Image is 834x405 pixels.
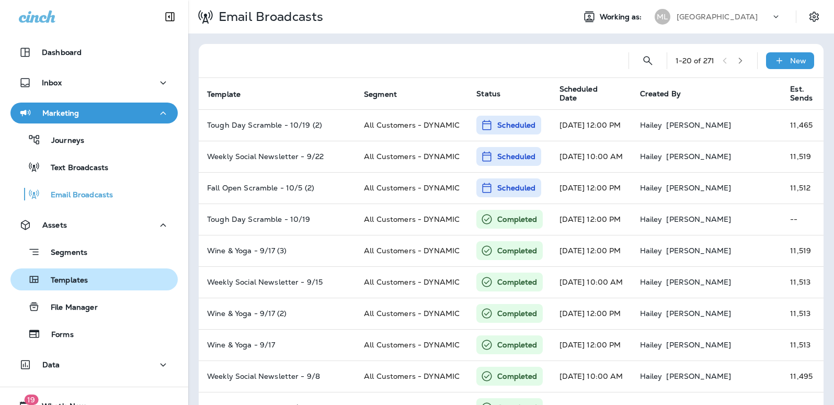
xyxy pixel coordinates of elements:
[207,89,254,99] span: Template
[40,248,87,258] p: Segments
[551,361,632,392] td: [DATE] 10:00 AM
[364,90,397,99] span: Segment
[207,278,347,286] p: Weekly Social Newsletter - 9/15
[42,361,60,369] p: Data
[41,136,84,146] p: Journeys
[666,341,731,349] p: [PERSON_NAME]
[364,277,460,287] span: All Customers - DYNAMIC
[364,246,460,255] span: All Customers - DYNAMIC
[666,372,731,380] p: [PERSON_NAME]
[640,152,662,161] p: Hailey
[640,309,662,318] p: Hailey
[640,278,662,286] p: Hailey
[497,120,535,130] p: Scheduled
[155,6,185,27] button: Collapse Sidebar
[497,277,537,287] p: Completed
[655,9,670,25] div: ML
[207,309,347,318] p: Wine & Yoga - 9/17 (2)
[640,184,662,192] p: Hailey
[10,42,178,63] button: Dashboard
[364,183,460,193] span: All Customers - DYNAMIC
[364,340,460,350] span: All Customers - DYNAMIC
[782,235,830,266] td: 11,519
[551,298,632,329] td: [DATE] 12:00 PM
[790,57,806,65] p: New
[640,215,662,223] p: Hailey
[666,215,731,223] p: [PERSON_NAME]
[666,278,731,286] p: [PERSON_NAME]
[207,215,347,223] p: Tough Day Scramble - 10/19
[551,235,632,266] td: [DATE] 12:00 PM
[805,7,824,26] button: Settings
[782,329,830,361] td: 11,513
[364,309,460,318] span: All Customers - DYNAMIC
[497,183,535,193] p: Scheduled
[666,121,731,129] p: [PERSON_NAME]
[364,372,460,381] span: All Customers - DYNAMIC
[42,78,62,87] p: Inbox
[40,163,108,173] p: Text Broadcasts
[10,323,178,345] button: Forms
[600,13,644,21] span: Working as:
[640,121,662,129] p: Hailey
[497,308,537,319] p: Completed
[676,57,715,65] div: 1 - 20 of 271
[207,372,347,380] p: Weekly Social Newsletter - 9/8
[10,183,178,205] button: Email Broadcasts
[207,90,241,99] span: Template
[24,395,38,405] span: 19
[790,85,826,103] span: Est. Sends
[10,354,178,375] button: Data
[364,215,460,224] span: All Customers - DYNAMIC
[497,151,535,162] p: Scheduled
[10,241,178,263] button: Segments
[640,372,662,380] p: Hailey
[782,204,830,235] td: --
[782,109,830,141] td: 11,465
[666,184,731,192] p: [PERSON_NAME]
[40,190,113,200] p: Email Broadcasts
[790,85,813,103] span: Est. Sends
[10,103,178,123] button: Marketing
[10,156,178,178] button: Text Broadcasts
[41,330,74,340] p: Forms
[10,215,178,235] button: Assets
[551,329,632,361] td: [DATE] 12:00 PM
[40,303,98,313] p: File Manager
[476,89,500,98] span: Status
[640,341,662,349] p: Hailey
[551,204,632,235] td: [DATE] 12:00 PM
[10,72,178,93] button: Inbox
[640,246,662,255] p: Hailey
[207,246,347,255] p: Wine & Yoga - 9/17 (3)
[782,266,830,298] td: 11,513
[782,172,830,204] td: 11,512
[782,141,830,172] td: 11,519
[364,152,460,161] span: All Customers - DYNAMIC
[207,341,347,349] p: Wine & Yoga - 9/17
[551,109,632,141] td: [DATE] 12:00 PM
[497,245,537,256] p: Completed
[42,48,82,57] p: Dashboard
[551,266,632,298] td: [DATE] 10:00 AM
[551,172,632,204] td: [DATE] 12:00 PM
[497,340,537,350] p: Completed
[666,152,731,161] p: [PERSON_NAME]
[207,184,347,192] p: Fall Open Scramble - 10/5 (2)
[42,109,79,117] p: Marketing
[214,9,323,25] p: Email Broadcasts
[559,85,614,103] span: Scheduled Date
[666,309,731,318] p: [PERSON_NAME]
[364,120,460,130] span: All Customers - DYNAMIC
[497,371,537,381] p: Completed
[677,13,758,21] p: [GEOGRAPHIC_DATA]
[640,89,681,98] span: Created By
[497,214,537,224] p: Completed
[10,296,178,318] button: File Manager
[40,276,88,286] p: Templates
[637,50,658,71] button: Search Email Broadcasts
[207,121,347,129] p: Tough Day Scramble - 10/19 (2)
[551,141,632,172] td: [DATE] 10:00 AM
[782,298,830,329] td: 11,513
[10,129,178,151] button: Journeys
